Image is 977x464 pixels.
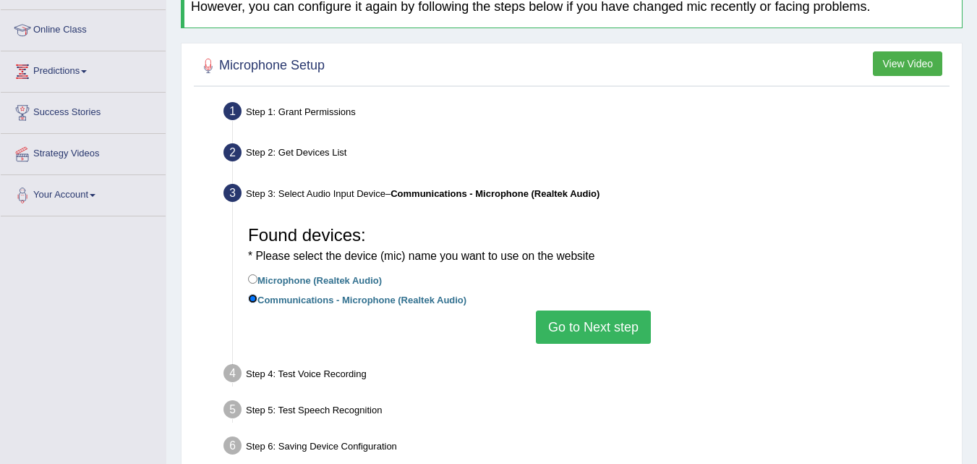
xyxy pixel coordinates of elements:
div: Step 6: Saving Device Configuration [217,432,955,464]
label: Microphone (Realtek Audio) [248,271,382,287]
div: Step 1: Grant Permissions [217,98,955,130]
h2: Microphone Setup [197,55,325,77]
span: – [385,188,600,199]
a: Success Stories [1,93,166,129]
div: Step 4: Test Voice Recording [217,360,955,392]
button: Go to Next step [536,311,651,344]
div: Step 3: Select Audio Input Device [217,180,955,211]
a: Your Account [1,175,166,211]
div: Step 2: Get Devices List [217,139,955,171]
input: Communications - Microphone (Realtek Audio) [248,294,257,303]
h3: Found devices: [248,226,939,264]
small: * Please select the device (mic) name you want to use on the website [248,250,594,262]
a: Predictions [1,51,166,88]
input: Microphone (Realtek Audio) [248,274,257,284]
a: Online Class [1,10,166,46]
a: Strategy Videos [1,134,166,170]
div: Step 5: Test Speech Recognition [217,396,955,428]
label: Communications - Microphone (Realtek Audio) [248,291,466,307]
button: View Video [873,51,942,76]
b: Communications - Microphone (Realtek Audio) [391,188,600,199]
